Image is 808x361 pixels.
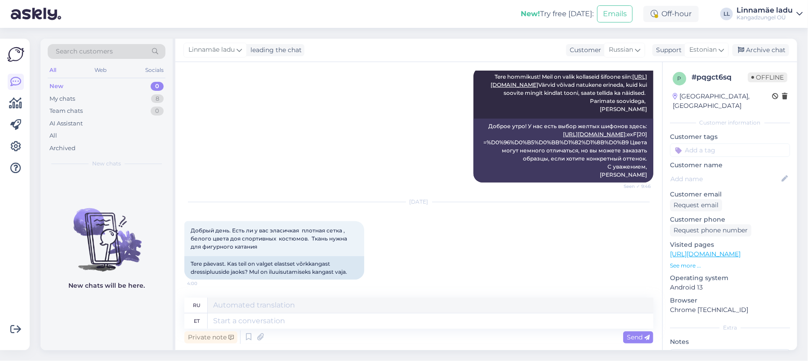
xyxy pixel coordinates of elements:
[670,199,722,211] div: Request email
[737,7,803,21] a: Linnamäe laduKangadzungel OÜ
[151,82,164,91] div: 0
[670,283,790,292] p: Android 13
[247,45,302,55] div: leading the chat
[184,256,364,280] div: Tere päevast. Kas teil on valget elastset võrkkangast dressipluuside jaoks? Mul on iluuisutamisek...
[670,337,790,347] p: Notes
[49,107,83,116] div: Team chats
[566,45,601,55] div: Customer
[670,160,790,170] p: Customer name
[673,92,772,111] div: [GEOGRAPHIC_DATA], [GEOGRAPHIC_DATA]
[670,240,790,250] p: Visited pages
[737,7,793,14] div: Linnamäe ladu
[643,6,699,22] div: Off-hour
[670,296,790,305] p: Browser
[609,45,633,55] span: Russian
[188,45,235,55] span: Linnamäe ladu
[40,192,173,273] img: No chats
[737,14,793,21] div: Kangadzungel OÜ
[563,131,625,138] a: [URL][DOMAIN_NAME]
[187,280,221,287] span: 4:00
[143,64,165,76] div: Socials
[597,5,633,22] button: Emails
[48,64,58,76] div: All
[670,215,790,224] p: Customer phone
[748,72,787,82] span: Offline
[184,331,237,343] div: Private note
[692,72,748,83] div: # pqgct6sq
[670,273,790,283] p: Operating system
[184,198,653,206] div: [DATE]
[689,45,717,55] span: Estonian
[49,131,57,140] div: All
[652,45,682,55] div: Support
[670,132,790,142] p: Customer tags
[56,47,113,56] span: Search customers
[670,119,790,127] div: Customer information
[670,305,790,315] p: Chrome [TECHNICAL_ID]
[49,119,83,128] div: AI Assistant
[670,262,790,270] p: See more ...
[68,281,145,290] p: New chats will be here.
[151,107,164,116] div: 0
[49,82,63,91] div: New
[670,174,780,184] input: Add name
[93,64,109,76] div: Web
[191,227,348,250] span: Добрый день. Есть ли у вас эласичкая плотная сетка , белого цвета доя спортивных костюмов. Ткань ...
[720,8,733,20] div: LL
[49,94,75,103] div: My chats
[194,313,200,329] div: et
[92,160,121,168] span: New chats
[7,46,24,63] img: Askly Logo
[617,183,651,190] span: Seen ✓ 9:46
[670,250,741,258] a: [URL][DOMAIN_NAME]
[670,224,751,236] div: Request phone number
[49,144,76,153] div: Archived
[670,324,790,332] div: Extra
[678,75,682,82] span: p
[670,143,790,157] input: Add a tag
[732,44,789,56] div: Archive chat
[627,333,650,341] span: Send
[670,190,790,199] p: Customer email
[151,94,164,103] div: 8
[473,119,653,183] div: Доброе утро! У нас есть выбор желтых шифонов здесь: ;exF[20] =%D0%96%D0%B5%D0%BB%D1%82%D1%8B%D0%B...
[521,9,540,18] b: New!
[193,298,201,313] div: ru
[521,9,594,19] div: Try free [DATE]:
[491,73,648,112] span: Tere hommikust! Meil on valik kollaseid šifoone siin: Värvid võivad natukene erineda, kuid kui so...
